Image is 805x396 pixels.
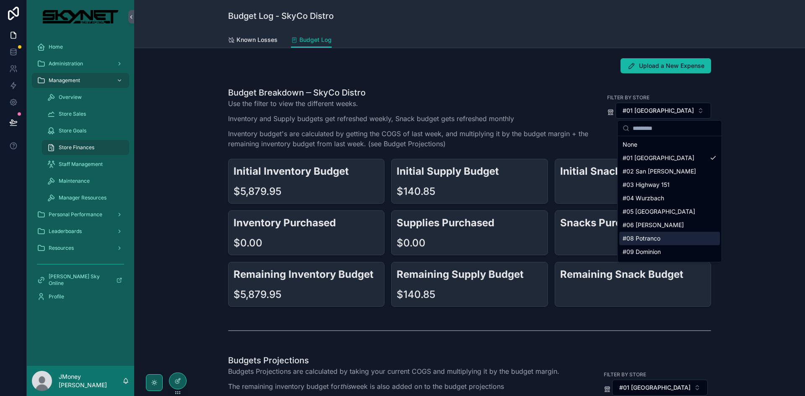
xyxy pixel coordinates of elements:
[560,267,706,281] h2: Remaining Snack Budget
[49,228,82,235] span: Leaderboards
[42,190,129,205] a: Manager Resources
[228,366,559,376] p: Budgets Projections are calculated by taking your current COGS and multiplying it by the budget m...
[49,293,64,300] span: Profile
[32,241,129,256] a: Resources
[42,90,129,105] a: Overview
[32,289,129,304] a: Profile
[560,164,706,178] h2: Initial Snack Budget
[397,185,435,198] div: $140.85
[397,164,542,178] h2: Initial Supply Budget
[234,288,281,301] div: $5,879.95
[228,87,600,98] h1: Budget Breakdown ─ SkyCo Distro
[49,44,63,50] span: Home
[612,380,708,396] button: Select Button
[234,164,379,178] h2: Initial Inventory Budget
[42,106,129,122] a: Store Sales
[340,382,351,391] em: this
[59,127,86,134] span: Store Goals
[49,77,80,84] span: Management
[49,60,83,67] span: Administration
[236,36,278,44] span: Known Losses
[615,103,711,119] button: Select Button
[32,207,129,222] a: Personal Performance
[397,236,426,250] div: $0.00
[59,94,82,101] span: Overview
[59,178,90,184] span: Maintenance
[619,259,720,272] div: #10 [PERSON_NAME]
[619,232,720,245] div: #08 Potranco
[42,140,129,155] a: Store Finances
[59,161,103,168] span: Staff Management
[397,216,542,230] h2: Supplies Purchased
[228,98,600,109] p: Use the filter to view the different weeks.
[59,144,94,151] span: Store Finances
[623,106,694,115] span: #01 [GEOGRAPHIC_DATA]
[607,93,649,101] label: Filter By Store
[619,165,720,178] div: #02 San [PERSON_NAME]
[619,205,720,218] div: #05 [GEOGRAPHIC_DATA]
[619,245,720,259] div: #09 Dominion
[618,136,722,262] div: Suggestions
[619,178,720,192] div: #03 Highway 151
[32,272,129,287] a: [PERSON_NAME] Sky Online
[234,185,281,198] div: $5,879.95
[234,216,379,230] h2: Inventory Purchased
[234,236,262,250] div: $0.00
[619,138,720,151] div: None
[59,111,86,117] span: Store Sales
[619,192,720,205] div: #04 Wurzbach
[619,151,720,165] div: #01 [GEOGRAPHIC_DATA]
[621,58,711,73] button: Upload a New Expense
[228,381,559,391] p: The remaining inventory budget for week is also added on to the budget projections
[291,32,332,48] a: Budget Log
[604,370,646,378] label: Filter By Store
[619,218,720,232] div: #06 [PERSON_NAME]
[639,62,704,70] span: Upload a New Expense
[228,10,334,22] h1: Budget Log - SkyCo Distro
[49,245,74,251] span: Resources
[42,123,129,138] a: Store Goals
[42,173,129,189] a: Maintenance
[32,39,129,54] a: Home
[43,10,118,23] img: App logo
[397,288,435,301] div: $140.85
[59,373,122,389] p: JMoney [PERSON_NAME]
[32,73,129,88] a: Management
[32,224,129,239] a: Leaderboards
[228,129,600,149] p: Inventory budget's are calculated by getting the COGS of last week, and multiplying it by the bud...
[228,114,600,124] p: Inventory and Supply budgets get refreshed weekly, Snack budget gets refreshed monthly
[560,216,706,230] h2: Snacks Purchased
[49,211,102,218] span: Personal Performance
[228,32,278,49] a: Known Losses
[32,56,129,71] a: Administration
[397,267,542,281] h2: Remaining Supply Budget
[299,36,332,44] span: Budget Log
[619,383,691,392] span: #01 [GEOGRAPHIC_DATA]
[234,267,379,281] h2: Remaining Inventory Budget
[27,34,134,315] div: scrollable content
[59,194,106,201] span: Manager Resources
[42,157,129,172] a: Staff Management
[228,355,559,366] h1: Budgets Projections
[49,273,109,287] span: [PERSON_NAME] Sky Online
